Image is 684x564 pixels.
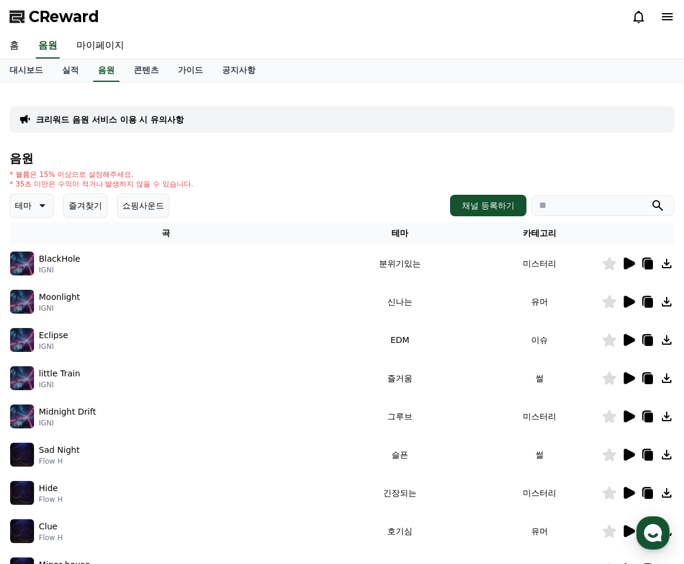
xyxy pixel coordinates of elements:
td: 유머 [477,283,602,321]
img: music [10,252,34,275]
p: Midnight Drift [39,406,96,418]
p: IGNI [39,380,80,390]
img: music [10,481,34,505]
button: 쇼핑사운드 [117,194,170,217]
td: 미스터리 [477,397,602,436]
img: music [10,290,34,314]
th: 테마 [323,222,477,244]
img: music [10,443,34,467]
p: Flow H [39,533,63,542]
td: 즐거움 [323,359,477,397]
a: 홈 [4,379,79,409]
td: 유머 [477,512,602,550]
p: IGNI [39,418,96,428]
p: Moonlight [39,291,80,304]
span: 대화 [109,397,124,407]
p: Eclipse [39,329,68,342]
td: 미스터리 [477,244,602,283]
p: * 볼륨은 15% 이상으로 설정해주세요. [10,170,193,179]
td: 썰 [477,436,602,474]
a: 공지사항 [212,59,265,82]
a: 음원 [36,33,60,59]
a: 대화 [79,379,154,409]
span: 홈 [38,397,45,406]
td: 이슈 [477,321,602,359]
p: IGNI [39,342,68,351]
a: 실적 [53,59,88,82]
a: 음원 [93,59,119,82]
button: 채널 등록하기 [450,195,526,216]
p: 테마 [15,197,32,214]
button: 테마 [10,194,54,217]
th: 곡 [10,222,323,244]
span: CReward [29,7,99,26]
a: 가이드 [168,59,212,82]
a: 콘텐츠 [124,59,168,82]
p: Flow H [39,456,79,466]
span: 설정 [184,397,199,406]
a: 크리워드 음원 서비스 이용 시 유의사항 [36,114,184,125]
td: 호기심 [323,512,477,550]
img: music [10,519,34,543]
p: little Train [39,367,80,380]
td: 긴장되는 [323,474,477,512]
td: 썰 [477,359,602,397]
a: 마이페이지 [67,33,134,59]
p: Hide [39,482,58,495]
p: Clue [39,520,57,533]
td: 신나는 [323,283,477,321]
img: music [10,404,34,428]
p: Sad Night [39,444,79,456]
p: BlackHole [39,253,80,265]
a: CReward [10,7,99,26]
h4: 음원 [10,152,674,165]
td: 슬픈 [323,436,477,474]
p: IGNI [39,265,80,275]
a: 설정 [154,379,229,409]
p: * 35초 미만은 수익이 적거나 발생하지 않을 수 있습니다. [10,179,193,189]
p: Flow H [39,495,63,504]
td: 그루브 [323,397,477,436]
td: 분위기있는 [323,244,477,283]
th: 카테고리 [477,222,602,244]
img: music [10,366,34,390]
td: 미스터리 [477,474,602,512]
button: 즐겨찾기 [63,194,107,217]
img: music [10,328,34,352]
p: IGNI [39,304,80,313]
td: EDM [323,321,477,359]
